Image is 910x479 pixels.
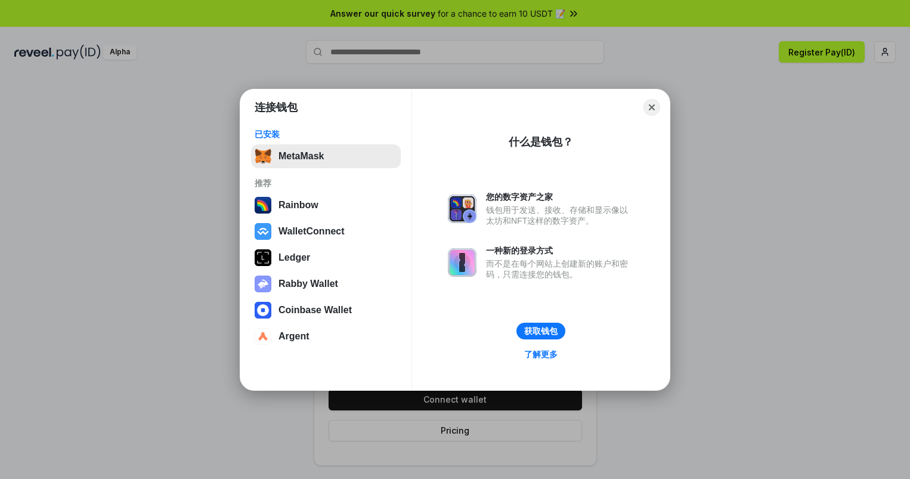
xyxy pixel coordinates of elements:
div: 获取钱包 [524,326,558,336]
div: 一种新的登录方式 [486,245,634,256]
button: Rainbow [251,193,401,217]
div: 推荐 [255,178,397,188]
div: WalletConnect [278,226,345,237]
button: Rabby Wallet [251,272,401,296]
button: MetaMask [251,144,401,168]
img: svg+xml,%3Csvg%20width%3D%2228%22%20height%3D%2228%22%20viewBox%3D%220%200%2028%2028%22%20fill%3D... [255,302,271,319]
img: svg+xml,%3Csvg%20xmlns%3D%22http%3A%2F%2Fwww.w3.org%2F2000%2Fsvg%22%20width%3D%2228%22%20height%3... [255,249,271,266]
img: svg+xml,%3Csvg%20width%3D%2228%22%20height%3D%2228%22%20viewBox%3D%220%200%2028%2028%22%20fill%3D... [255,223,271,240]
div: Coinbase Wallet [278,305,352,316]
button: Coinbase Wallet [251,298,401,322]
button: WalletConnect [251,220,401,243]
h1: 连接钱包 [255,100,298,115]
img: svg+xml,%3Csvg%20width%3D%22120%22%20height%3D%22120%22%20viewBox%3D%220%200%20120%20120%22%20fil... [255,197,271,214]
div: Rainbow [278,200,318,211]
div: 您的数字资产之家 [486,191,634,202]
div: Argent [278,331,309,342]
img: svg+xml,%3Csvg%20width%3D%2228%22%20height%3D%2228%22%20viewBox%3D%220%200%2028%2028%22%20fill%3D... [255,328,271,345]
div: 而不是在每个网站上创建新的账户和密码，只需连接您的钱包。 [486,258,634,280]
button: Ledger [251,246,401,270]
div: Rabby Wallet [278,279,338,289]
a: 了解更多 [517,347,565,362]
img: svg+xml,%3Csvg%20xmlns%3D%22http%3A%2F%2Fwww.w3.org%2F2000%2Fsvg%22%20fill%3D%22none%22%20viewBox... [448,248,476,277]
button: 获取钱包 [516,323,565,339]
div: Ledger [278,252,310,263]
div: 已安装 [255,129,397,140]
img: svg+xml,%3Csvg%20fill%3D%22none%22%20height%3D%2233%22%20viewBox%3D%220%200%2035%2033%22%20width%... [255,148,271,165]
img: svg+xml,%3Csvg%20xmlns%3D%22http%3A%2F%2Fwww.w3.org%2F2000%2Fsvg%22%20fill%3D%22none%22%20viewBox... [448,194,476,223]
div: MetaMask [278,151,324,162]
div: 了解更多 [524,349,558,360]
img: svg+xml,%3Csvg%20xmlns%3D%22http%3A%2F%2Fwww.w3.org%2F2000%2Fsvg%22%20fill%3D%22none%22%20viewBox... [255,276,271,292]
button: Close [643,99,660,116]
div: 钱包用于发送、接收、存储和显示像以太坊和NFT这样的数字资产。 [486,205,634,226]
div: 什么是钱包？ [509,135,573,149]
button: Argent [251,325,401,348]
